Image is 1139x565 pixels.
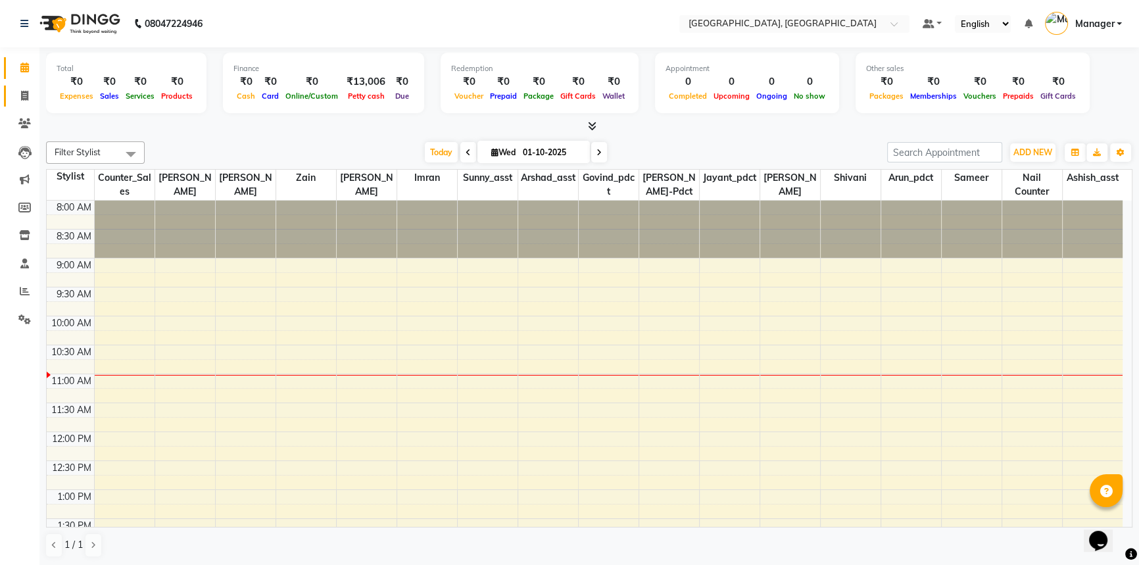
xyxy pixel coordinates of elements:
span: Completed [666,91,710,101]
div: 12:00 PM [49,432,94,446]
span: Arshad_asst [518,170,578,186]
span: Cash [233,91,258,101]
span: Memberships [907,91,960,101]
img: logo [34,5,124,42]
div: Total [57,63,196,74]
div: 1:00 PM [55,490,94,504]
div: ₹0 [122,74,158,89]
div: Finance [233,63,414,74]
span: [PERSON_NAME]-pdct [639,170,699,200]
div: ₹0 [158,74,196,89]
div: Other sales [866,63,1079,74]
span: Arun_pdct [881,170,941,186]
div: 8:30 AM [54,230,94,243]
div: ₹0 [391,74,414,89]
button: ADD NEW [1010,143,1055,162]
div: 11:30 AM [49,403,94,417]
div: 1:30 PM [55,519,94,533]
div: ₹0 [57,74,97,89]
span: Today [425,142,458,162]
span: Online/Custom [282,91,341,101]
span: Sunny_asst [458,170,518,186]
span: Upcoming [710,91,753,101]
span: Imran [397,170,457,186]
span: Package [520,91,557,101]
span: Expenses [57,91,97,101]
span: Card [258,91,282,101]
span: Nail Counter [1002,170,1062,200]
span: Ongoing [753,91,790,101]
input: Search Appointment [887,142,1002,162]
div: 0 [666,74,710,89]
span: Counter_Sales [95,170,155,200]
div: ₹13,006 [341,74,391,89]
span: Services [122,91,158,101]
div: 11:00 AM [49,374,94,388]
span: [PERSON_NAME] [216,170,276,200]
div: ₹0 [1000,74,1037,89]
div: 0 [710,74,753,89]
span: Zain [276,170,336,186]
div: ₹0 [97,74,122,89]
span: Vouchers [960,91,1000,101]
div: Stylist [47,170,94,184]
div: 8:00 AM [54,201,94,214]
div: 0 [790,74,829,89]
span: Products [158,91,196,101]
div: ₹0 [282,74,341,89]
span: [PERSON_NAME] [337,170,397,200]
span: Packages [866,91,907,101]
span: [PERSON_NAME] [760,170,820,200]
div: ₹0 [487,74,520,89]
div: 9:30 AM [54,287,94,301]
span: 1 / 1 [64,538,83,552]
span: No show [790,91,829,101]
div: Appointment [666,63,829,74]
div: ₹0 [233,74,258,89]
span: Wallet [599,91,628,101]
div: ₹0 [960,74,1000,89]
span: Sales [97,91,122,101]
div: ₹0 [907,74,960,89]
div: 12:30 PM [49,461,94,475]
span: Shivani [821,170,881,186]
span: Gift Cards [557,91,599,101]
span: Ashish_asst [1063,170,1123,186]
iframe: chat widget [1084,512,1126,552]
div: ₹0 [866,74,907,89]
span: Wed [488,147,519,157]
span: Jayant_pdct [700,170,760,186]
div: 10:30 AM [49,345,94,359]
b: 08047224946 [145,5,203,42]
span: Govind_pdct [579,170,639,200]
div: Redemption [451,63,628,74]
span: Gift Cards [1037,91,1079,101]
div: 9:00 AM [54,258,94,272]
span: [PERSON_NAME] [155,170,215,200]
span: Petty cash [345,91,388,101]
div: 0 [753,74,790,89]
span: Sameer [942,170,1002,186]
span: Filter Stylist [55,147,101,157]
div: ₹0 [258,74,282,89]
span: Due [392,91,412,101]
div: ₹0 [557,74,599,89]
div: ₹0 [1037,74,1079,89]
div: ₹0 [599,74,628,89]
span: ADD NEW [1013,147,1052,157]
div: ₹0 [451,74,487,89]
img: Manager [1045,12,1068,35]
span: Voucher [451,91,487,101]
input: 2025-10-01 [519,143,585,162]
div: ₹0 [520,74,557,89]
span: Prepaid [487,91,520,101]
span: Prepaids [1000,91,1037,101]
div: 10:00 AM [49,316,94,330]
span: Manager [1075,17,1114,31]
